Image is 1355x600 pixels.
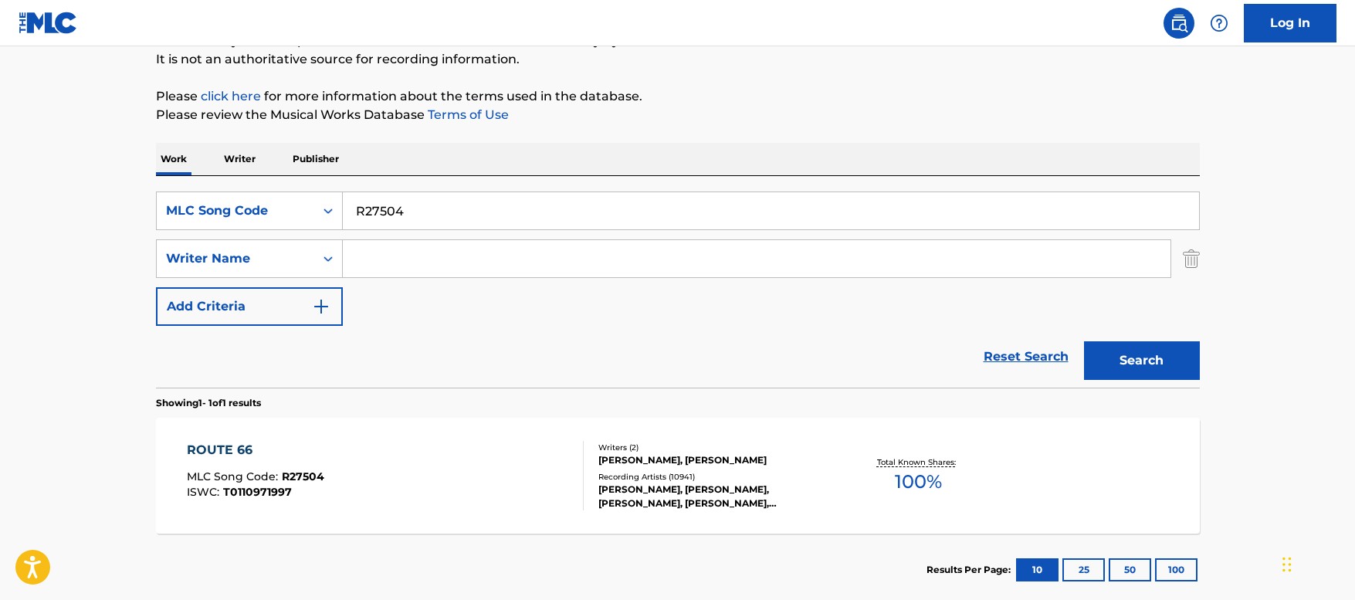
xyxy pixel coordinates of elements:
[187,441,324,459] div: ROUTE 66
[1155,558,1197,581] button: 100
[156,106,1200,124] p: Please review the Musical Works Database
[1062,558,1105,581] button: 25
[598,453,832,467] div: [PERSON_NAME], [PERSON_NAME]
[425,107,509,122] a: Terms of Use
[187,485,223,499] span: ISWC :
[1170,14,1188,32] img: search
[156,192,1200,388] form: Search Form
[895,468,942,496] span: 100 %
[1282,541,1292,588] div: Drag
[598,442,832,453] div: Writers ( 2 )
[223,485,292,499] span: T0110971997
[288,143,344,175] p: Publisher
[156,87,1200,106] p: Please for more information about the terms used in the database.
[166,202,305,220] div: MLC Song Code
[156,50,1200,69] p: It is not an authoritative source for recording information.
[156,143,191,175] p: Work
[166,249,305,268] div: Writer Name
[1244,4,1336,42] a: Log In
[156,287,343,326] button: Add Criteria
[598,471,832,483] div: Recording Artists ( 10941 )
[877,456,960,468] p: Total Known Shares:
[282,469,324,483] span: R27504
[312,297,330,316] img: 9d2ae6d4665cec9f34b9.svg
[1109,558,1151,581] button: 50
[1210,14,1228,32] img: help
[1164,8,1194,39] a: Public Search
[1278,526,1355,600] iframe: Chat Widget
[598,483,832,510] div: [PERSON_NAME], [PERSON_NAME], [PERSON_NAME], [PERSON_NAME], [PERSON_NAME], [PERSON_NAME]
[976,340,1076,374] a: Reset Search
[219,143,260,175] p: Writer
[187,469,282,483] span: MLC Song Code :
[201,89,261,103] a: click here
[19,12,78,34] img: MLC Logo
[156,418,1200,534] a: ROUTE 66MLC Song Code:R27504ISWC:T0110971997Writers (2)[PERSON_NAME], [PERSON_NAME]Recording Arti...
[1204,8,1235,39] div: Help
[1084,341,1200,380] button: Search
[926,563,1015,577] p: Results Per Page:
[156,396,261,410] p: Showing 1 - 1 of 1 results
[1016,558,1059,581] button: 10
[1183,239,1200,278] img: Delete Criterion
